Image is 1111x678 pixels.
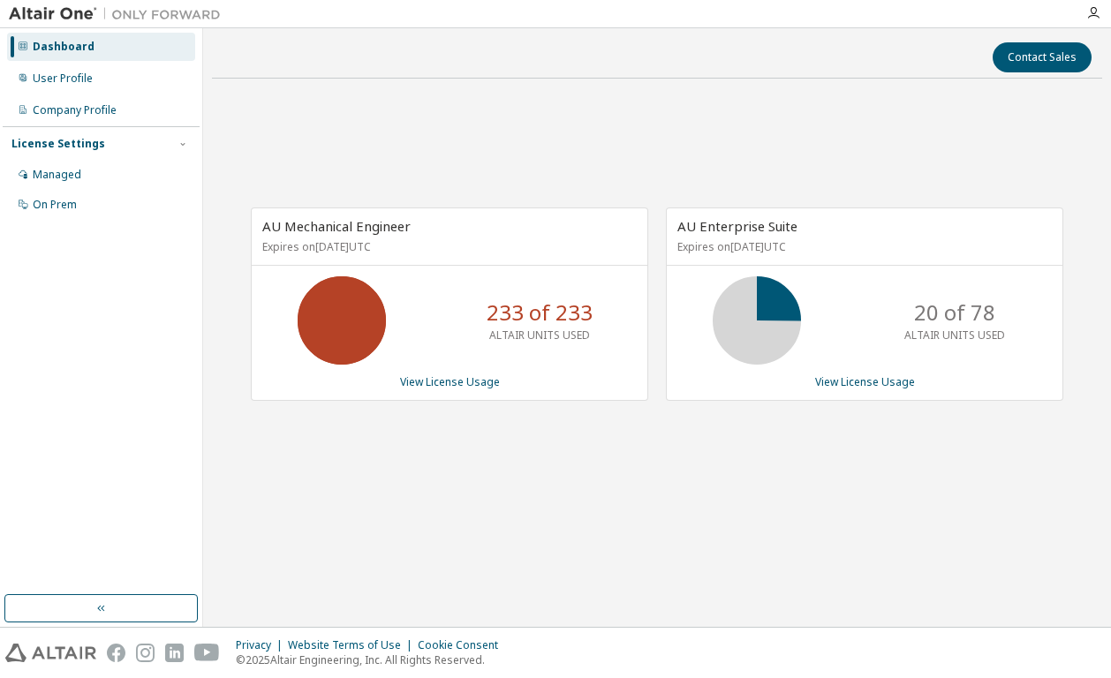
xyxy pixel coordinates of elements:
div: Website Terms of Use [288,638,418,652]
img: youtube.svg [194,644,220,662]
div: License Settings [11,137,105,151]
p: ALTAIR UNITS USED [904,328,1005,343]
img: Altair One [9,5,230,23]
div: On Prem [33,198,77,212]
p: Expires on [DATE] UTC [262,239,632,254]
img: altair_logo.svg [5,644,96,662]
img: facebook.svg [107,644,125,662]
div: User Profile [33,72,93,86]
p: Expires on [DATE] UTC [677,239,1047,254]
div: Company Profile [33,103,117,117]
p: 233 of 233 [487,298,593,328]
p: ALTAIR UNITS USED [489,328,590,343]
a: View License Usage [400,374,500,389]
div: Managed [33,168,81,182]
div: Dashboard [33,40,94,54]
button: Contact Sales [993,42,1092,72]
p: 20 of 78 [914,298,995,328]
img: instagram.svg [136,644,155,662]
div: Cookie Consent [418,638,509,652]
span: AU Mechanical Engineer [262,217,411,235]
div: Privacy [236,638,288,652]
span: AU Enterprise Suite [677,217,797,235]
p: © 2025 Altair Engineering, Inc. All Rights Reserved. [236,652,509,667]
a: View License Usage [815,374,915,389]
img: linkedin.svg [165,644,184,662]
